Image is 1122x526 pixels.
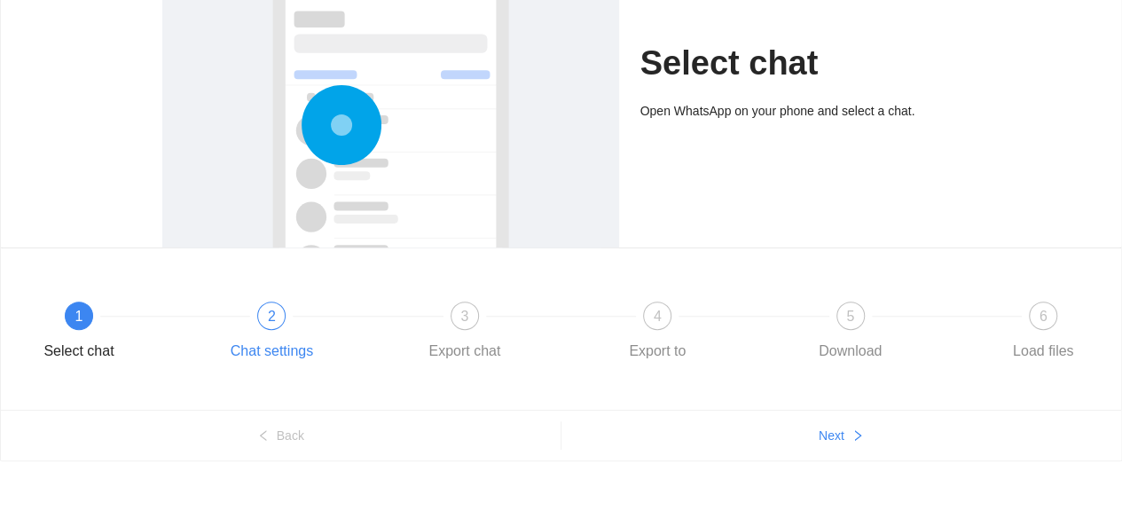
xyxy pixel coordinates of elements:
span: 4 [654,309,662,324]
span: 6 [1040,309,1047,324]
h1: Select chat [640,43,961,84]
span: 2 [268,309,276,324]
div: Export chat [428,337,500,365]
div: 1Select chat [27,302,220,365]
div: Chat settings [231,337,313,365]
div: 5Download [799,302,992,365]
div: 3Export chat [413,302,606,365]
button: Nextright [561,421,1122,450]
span: Next [819,426,844,445]
div: Load files [1013,337,1074,365]
div: 2Chat settings [220,302,412,365]
span: 5 [846,309,854,324]
div: Open WhatsApp on your phone and select a chat. [640,101,961,121]
div: Export to [629,337,686,365]
div: 4Export to [606,302,798,365]
button: leftBack [1,421,561,450]
span: right [851,429,864,444]
span: 3 [460,309,468,324]
div: Select chat [43,337,114,365]
div: 6Load files [992,302,1095,365]
span: 1 [75,309,83,324]
div: Download [819,337,882,365]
